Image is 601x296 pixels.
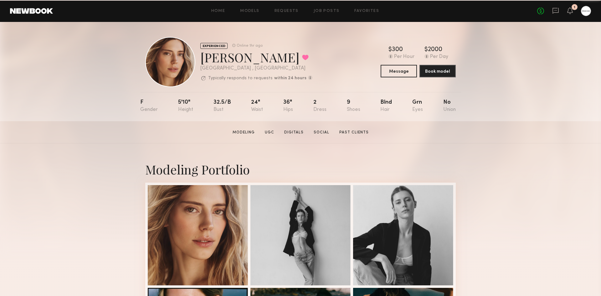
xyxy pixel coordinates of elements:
[200,49,312,65] div: [PERSON_NAME]
[337,130,371,135] a: Past Clients
[251,100,263,112] div: 24"
[388,47,392,53] div: $
[381,65,417,77] button: Message
[178,100,193,112] div: 5'10"
[237,44,263,48] div: Online 1hr ago
[419,65,456,77] button: Book model
[283,100,293,112] div: 36"
[240,9,259,13] a: Models
[145,161,456,178] div: Modeling Portfolio
[443,100,456,112] div: No
[314,9,340,13] a: Job Posts
[230,130,257,135] a: Modeling
[211,9,225,13] a: Home
[313,100,326,112] div: 2
[275,9,299,13] a: Requests
[208,76,273,80] p: Typically responds to requests
[274,76,306,80] b: within 24 hours
[428,47,442,53] div: 2000
[200,66,312,71] div: [GEOGRAPHIC_DATA] , [GEOGRAPHIC_DATA]
[213,100,231,112] div: 32.5/b
[392,47,403,53] div: 300
[430,54,448,60] div: Per Day
[282,130,306,135] a: Digitals
[574,6,575,9] div: 1
[412,100,423,112] div: Grn
[311,130,332,135] a: Social
[354,9,379,13] a: Favorites
[380,100,392,112] div: Blnd
[262,130,277,135] a: UGC
[140,100,158,112] div: F
[347,100,360,112] div: 9
[424,47,428,53] div: $
[200,43,228,49] div: EXPERIENCED
[394,54,414,60] div: Per Hour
